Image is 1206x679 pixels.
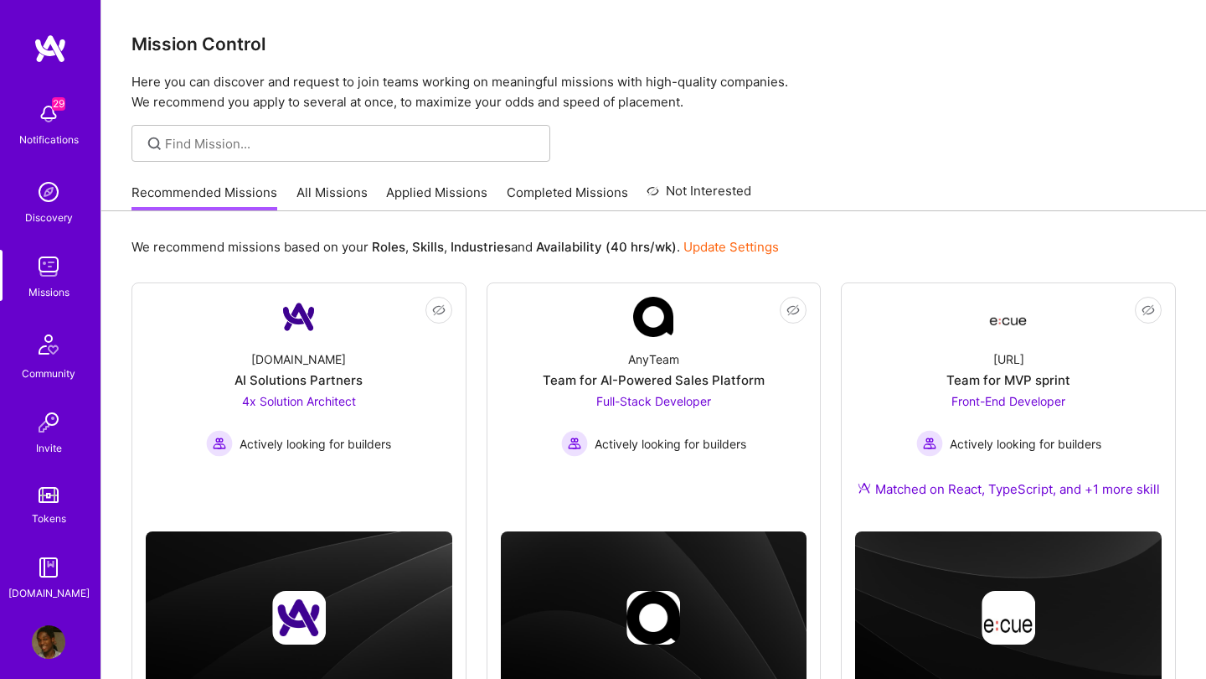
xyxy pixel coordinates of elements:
div: [DOMAIN_NAME] [251,350,346,368]
img: logo [33,34,67,64]
b: Availability (40 hrs/wk) [536,239,677,255]
img: User Avatar [32,625,65,659]
div: Missions [28,283,70,301]
i: icon SearchGrey [145,134,164,153]
span: 4x Solution Architect [242,394,356,408]
i: icon EyeClosed [786,303,800,317]
div: [URL] [993,350,1024,368]
b: Industries [451,239,511,255]
b: Roles [372,239,405,255]
div: Team for MVP sprint [946,371,1070,389]
span: Actively looking for builders [950,435,1101,453]
a: Applied Missions [386,184,487,211]
div: AnyTeam [628,350,679,368]
div: Invite [36,439,62,457]
a: Not Interested [647,181,751,211]
div: Notifications [19,131,79,148]
img: Company logo [272,591,326,645]
p: We recommend missions based on your , , and . [131,238,779,256]
img: Company logo [982,591,1035,645]
span: Full-Stack Developer [596,394,711,408]
span: Actively looking for builders [595,435,746,453]
b: Skills [412,239,444,255]
a: Recommended Missions [131,184,277,211]
a: Company LogoAnyTeamTeam for AI-Powered Sales PlatformFull-Stack Developer Actively looking for bu... [501,297,807,494]
img: Community [28,324,69,365]
a: Company Logo[URL]Team for MVP sprintFront-End Developer Actively looking for buildersActively loo... [855,297,1162,518]
i: icon EyeClosed [432,303,446,317]
img: bell [32,97,65,131]
a: Completed Missions [507,184,628,211]
a: Company Logo[DOMAIN_NAME]AI Solutions Partners4x Solution Architect Actively looking for builders... [146,297,452,494]
img: Company logo [626,591,680,645]
img: Invite [32,406,65,439]
span: 29 [52,97,65,111]
img: guide book [32,551,65,584]
img: Actively looking for builders [206,430,233,457]
img: discovery [32,175,65,209]
div: Community [22,365,75,382]
div: [DOMAIN_NAME] [8,584,90,602]
div: Matched on React, TypeScript, and +1 more skill [858,480,1160,498]
div: AI Solutions Partners [234,371,363,389]
img: Ateam Purple Icon [858,481,871,495]
input: Find Mission... [165,135,538,153]
a: All Missions [296,184,368,211]
img: Actively looking for builders [916,430,943,457]
i: icon EyeClosed [1142,303,1155,317]
img: Company Logo [633,297,673,337]
img: Company Logo [988,302,1028,332]
img: tokens [39,487,59,503]
div: Discovery [25,209,73,226]
img: Actively looking for builders [561,430,588,457]
span: Front-End Developer [951,394,1065,408]
span: Actively looking for builders [240,435,391,453]
div: Tokens [32,510,66,527]
img: Company Logo [279,297,319,337]
img: teamwork [32,250,65,283]
a: User Avatar [28,625,70,659]
h3: Mission Control [131,34,1176,54]
p: Here you can discover and request to join teams working on meaningful missions with high-quality ... [131,72,1176,112]
a: Update Settings [683,239,779,255]
div: Team for AI-Powered Sales Platform [543,371,765,389]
